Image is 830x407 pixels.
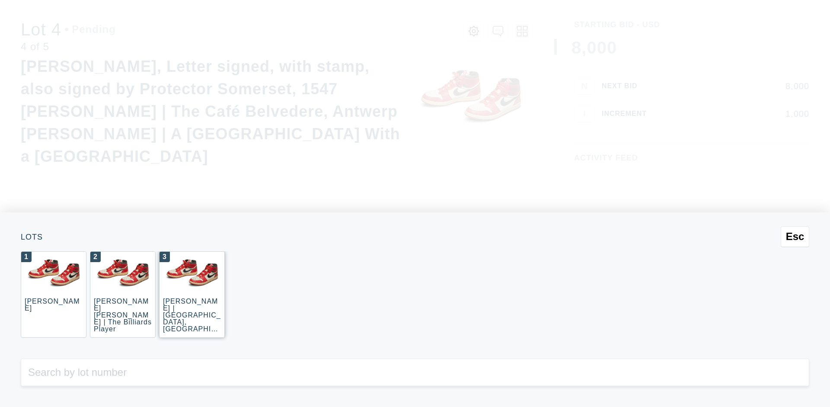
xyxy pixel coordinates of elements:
[94,298,152,333] div: [PERSON_NAME] [PERSON_NAME] | The Billiards Player
[21,252,32,262] div: 1
[786,231,804,243] span: Esc
[21,359,809,386] input: Search by lot number
[90,252,101,262] div: 2
[160,252,170,262] div: 3
[21,233,809,241] div: Lots
[25,298,80,312] div: [PERSON_NAME]
[781,226,809,247] button: Esc
[163,298,221,367] div: [PERSON_NAME] | [GEOGRAPHIC_DATA], [GEOGRAPHIC_DATA] ([GEOGRAPHIC_DATA], [GEOGRAPHIC_DATA])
